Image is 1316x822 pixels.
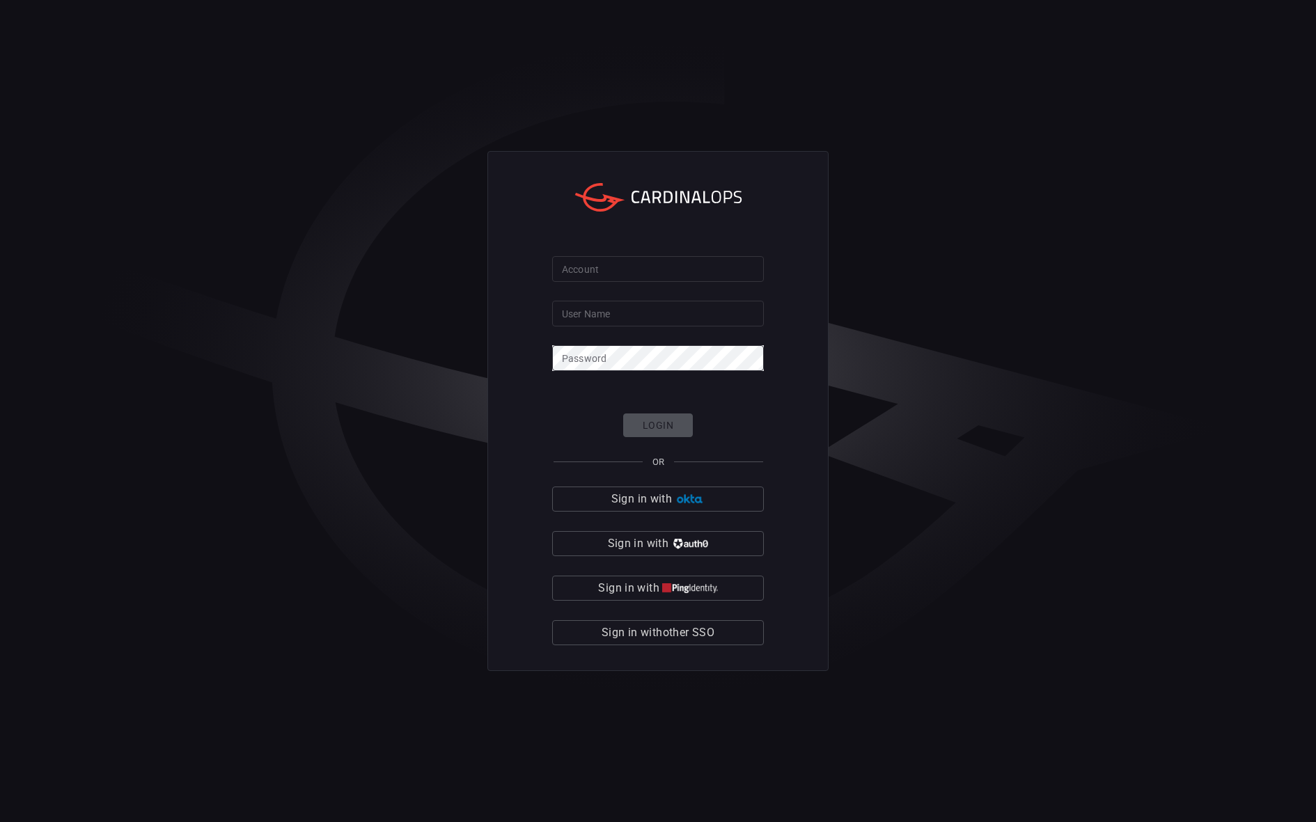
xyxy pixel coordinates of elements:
[652,457,664,467] span: OR
[611,489,672,509] span: Sign in with
[671,539,708,549] img: vP8Hhh4KuCH8AavWKdZY7RZgAAAAASUVORK5CYII=
[552,531,764,556] button: Sign in with
[608,534,668,553] span: Sign in with
[598,578,659,598] span: Sign in with
[675,494,705,505] img: Ad5vKXme8s1CQAAAABJRU5ErkJggg==
[552,301,764,326] input: Type your user name
[552,256,764,282] input: Type your account
[552,620,764,645] button: Sign in withother SSO
[602,623,714,642] span: Sign in with other SSO
[552,487,764,512] button: Sign in with
[552,576,764,601] button: Sign in with
[662,583,718,594] img: quu4iresuhQAAAABJRU5ErkJggg==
